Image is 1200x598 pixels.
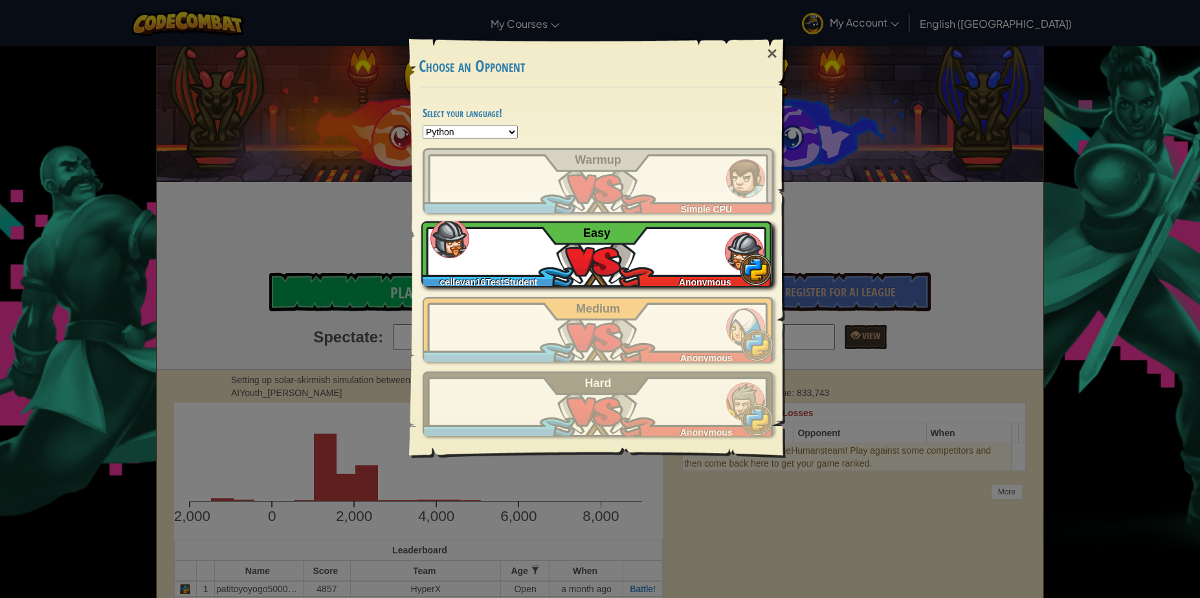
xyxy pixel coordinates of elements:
h3: Choose an Opponent [419,58,777,75]
a: Simple CPU [423,148,773,213]
a: Anonymous [423,297,773,362]
div: × [757,35,787,72]
span: Medium [576,302,620,315]
h4: Select your language! [423,107,773,119]
span: Anonymous [679,277,731,287]
span: Warmup [575,153,621,166]
span: Anonymous [680,353,733,363]
a: cellevan16TestStudentAnonymous [423,221,773,286]
span: cellevan16TestStudent [440,277,538,287]
span: Hard [585,377,612,390]
img: humans_ladder_medium.png [726,308,765,347]
img: humans_ladder_easy.png [430,219,469,258]
img: humans_ladder_easy.png [725,232,764,271]
img: humans_ladder_hard.png [726,382,765,421]
img: humans_ladder_tutorial.png [726,159,765,198]
span: Simple CPU [681,204,732,214]
span: Easy [583,227,610,239]
span: Anonymous [680,427,733,437]
a: Anonymous [423,371,773,436]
